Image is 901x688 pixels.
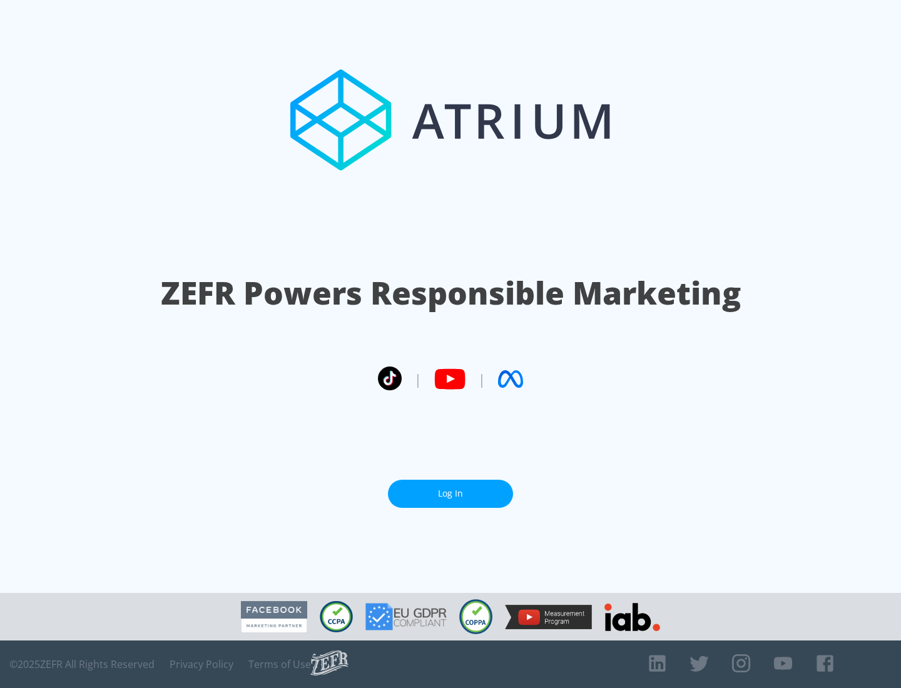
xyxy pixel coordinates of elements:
img: CCPA Compliant [320,601,353,632]
h1: ZEFR Powers Responsible Marketing [161,271,741,315]
span: | [478,370,486,388]
a: Privacy Policy [170,658,233,670]
img: IAB [604,603,660,631]
a: Log In [388,480,513,508]
span: © 2025 ZEFR All Rights Reserved [9,658,155,670]
a: Terms of Use [248,658,311,670]
img: Facebook Marketing Partner [241,601,307,633]
img: GDPR Compliant [365,603,447,630]
img: YouTube Measurement Program [505,605,592,629]
img: COPPA Compliant [459,599,492,634]
span: | [414,370,422,388]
